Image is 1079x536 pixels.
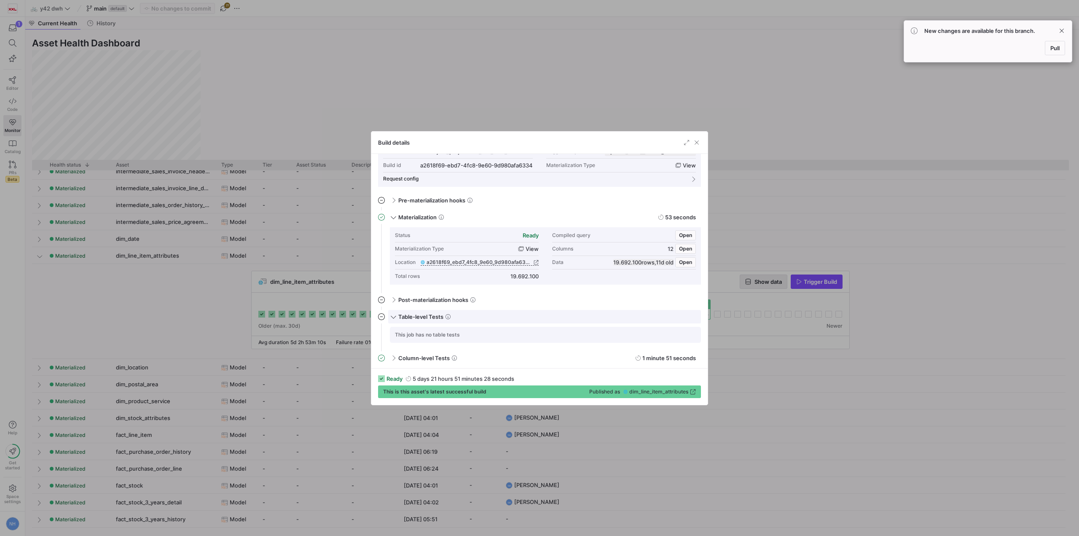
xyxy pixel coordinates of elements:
[675,257,696,267] button: Open
[383,176,686,182] mat-panel-title: Request config
[395,259,416,265] div: Location
[398,355,450,361] span: Column-level Tests
[675,230,696,240] button: Open
[642,355,696,361] y42-duration: 1 minute 51 seconds
[378,327,701,351] div: Table-level Tests
[683,162,696,169] span: view
[679,232,692,238] span: Open
[924,27,1035,34] span: New changes are available for this branch.
[378,210,701,224] mat-expansion-panel-header: Materialization53 seconds
[510,273,539,280] div: 19.692.100
[383,389,486,395] span: This is this asset's latest successful build
[413,375,514,382] y42-duration: 5 days 21 hours 51 minutes 28 seconds
[629,389,688,395] span: dim_line_item_attributes
[378,139,410,146] h3: Build details
[526,245,539,252] span: view
[395,332,460,338] span: This job has no table tests
[679,246,692,252] span: Open
[552,246,573,252] div: Columns
[398,313,443,320] span: Table-level Tests
[623,389,696,395] a: dim_line_item_attributes
[383,162,401,168] div: Build id
[378,227,701,293] div: Materialization53 seconds
[668,245,674,252] span: 12
[398,197,465,204] span: Pre-materialization hooks
[378,194,701,207] mat-expansion-panel-header: Pre-materialization hooks
[552,259,564,265] div: Data
[398,296,468,303] span: Post-materialization hooks
[378,351,701,365] mat-expansion-panel-header: Column-level Tests1 minute 51 seconds
[395,273,420,279] div: Total rows
[378,310,701,323] mat-expansion-panel-header: Table-level Tests
[1050,45,1060,51] span: Pull
[613,259,674,266] div: ,
[613,259,655,266] span: 19.692.100 rows
[420,162,533,169] div: a2618f69-ebd7-4fc8-9e60-9d980afa6334
[675,244,696,254] button: Open
[427,259,532,265] span: a2618f69_ebd7_4fc8_9e60_9d980afa6334
[656,259,674,266] span: 11d old
[421,259,539,265] a: a2618f69_ebd7_4fc8_9e60_9d980afa6334
[378,293,701,307] mat-expansion-panel-header: Post-materialization hooks
[679,259,692,265] span: Open
[589,389,620,395] span: Published as
[546,162,595,168] span: Materialization Type
[383,172,696,185] mat-expansion-panel-header: Request config
[552,232,590,238] div: Compiled query
[395,246,444,252] div: Materialization Type
[665,214,696,221] y42-duration: 53 seconds
[398,214,437,221] span: Materialization
[523,232,539,239] div: ready
[387,375,403,382] span: ready
[395,232,410,238] div: Status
